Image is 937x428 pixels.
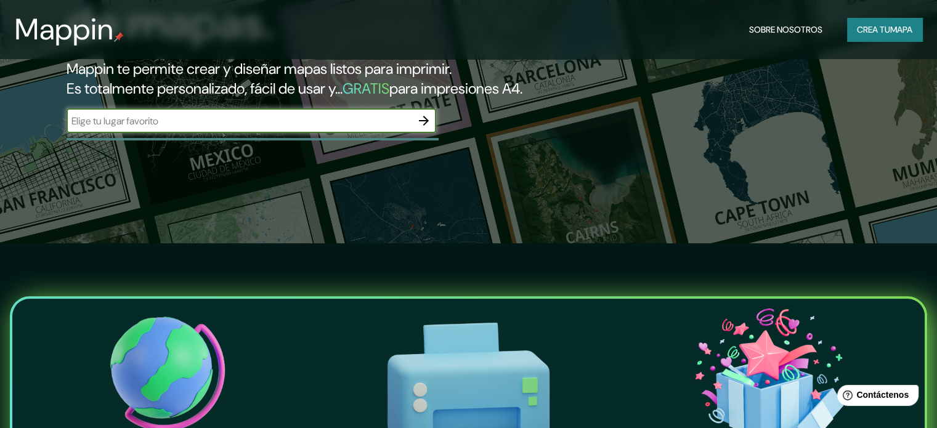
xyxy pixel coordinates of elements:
input: Elige tu lugar favorito [67,114,412,128]
font: mapa [890,24,912,35]
button: Crea tumapa [847,18,922,41]
font: Es totalmente personalizado, fácil de usar y... [67,79,343,98]
font: Crea tu [857,24,890,35]
font: Mappin [15,10,114,49]
font: Sobre nosotros [749,24,822,35]
font: para impresiones A4. [389,79,522,98]
img: pin de mapeo [114,32,124,42]
button: Sobre nosotros [744,18,827,41]
font: Mappin te permite crear y diseñar mapas listos para imprimir. [67,59,452,78]
iframe: Lanzador de widgets de ayuda [827,380,923,414]
font: GRATIS [343,79,389,98]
